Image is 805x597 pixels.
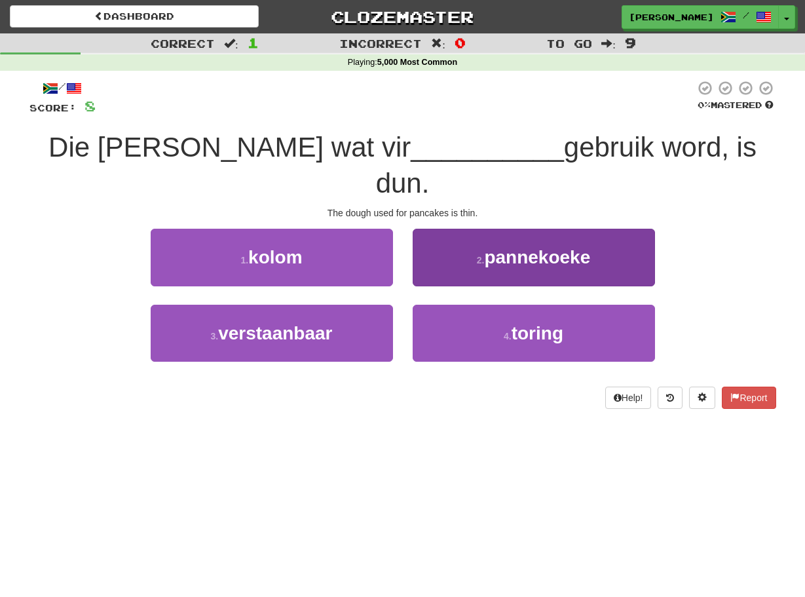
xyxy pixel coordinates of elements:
span: [PERSON_NAME] [629,11,714,23]
span: To go [546,37,592,50]
span: Die [PERSON_NAME] wat vir [48,132,411,163]
small: 3 . [210,331,218,341]
div: The dough used for pancakes is thin. [29,206,776,220]
small: 1 . [240,255,248,265]
span: 0 % [698,100,711,110]
span: 0 [455,35,466,50]
span: gebruik word, is dun. [376,132,757,199]
div: / [29,80,96,96]
span: / [743,10,749,20]
span: kolom [248,247,302,267]
a: [PERSON_NAME] / [622,5,779,29]
span: Score: [29,102,77,113]
button: 2.pannekoeke [413,229,655,286]
a: Clozemaster [278,5,527,28]
span: __________ [411,132,564,163]
button: 3.verstaanbaar [151,305,393,362]
span: Incorrect [339,37,422,50]
span: Correct [151,37,215,50]
span: 8 [84,98,96,114]
span: : [431,38,445,49]
button: 1.kolom [151,229,393,286]
small: 2 . [477,255,485,265]
span: : [224,38,238,49]
button: Report [722,387,776,409]
span: 9 [625,35,636,50]
button: Round history (alt+y) [658,387,683,409]
a: Dashboard [10,5,259,28]
span: 1 [248,35,259,50]
span: verstaanbaar [218,323,332,343]
span: : [601,38,616,49]
div: Mastered [695,100,776,111]
span: pannekoeke [484,247,590,267]
button: 4.toring [413,305,655,362]
small: 4 . [504,331,512,341]
button: Help! [605,387,652,409]
strong: 5,000 Most Common [377,58,457,67]
span: toring [512,323,563,343]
